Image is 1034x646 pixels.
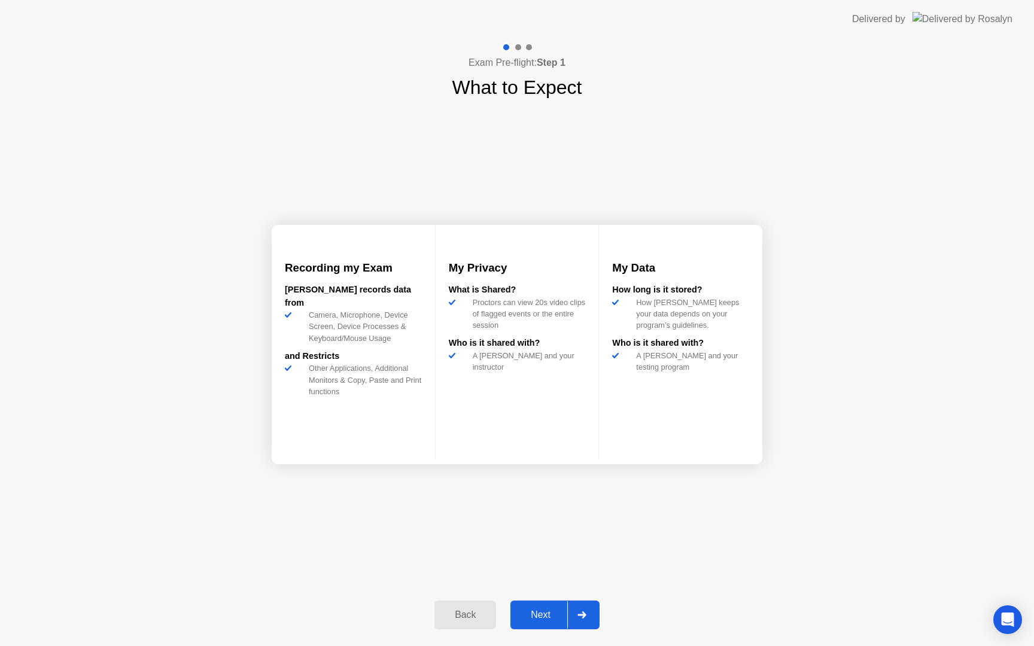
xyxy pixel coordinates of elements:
[510,601,600,629] button: Next
[304,362,422,397] div: Other Applications, Additional Monitors & Copy, Paste and Print functions
[452,73,582,102] h1: What to Expect
[631,297,749,331] div: How [PERSON_NAME] keeps your data depends on your program’s guidelines.
[612,337,749,350] div: Who is it shared with?
[449,260,586,276] h3: My Privacy
[449,284,586,297] div: What is Shared?
[285,284,422,309] div: [PERSON_NAME] records data from
[438,610,492,620] div: Back
[913,12,1012,26] img: Delivered by Rosalyn
[612,284,749,297] div: How long is it stored?
[612,260,749,276] h3: My Data
[434,601,496,629] button: Back
[285,350,422,363] div: and Restricts
[468,350,586,373] div: A [PERSON_NAME] and your instructor
[514,610,567,620] div: Next
[537,57,565,68] b: Step 1
[449,337,586,350] div: Who is it shared with?
[304,309,422,344] div: Camera, Microphone, Device Screen, Device Processes & Keyboard/Mouse Usage
[852,12,905,26] div: Delivered by
[993,605,1022,634] div: Open Intercom Messenger
[469,56,565,70] h4: Exam Pre-flight:
[468,297,586,331] div: Proctors can view 20s video clips of flagged events or the entire session
[631,350,749,373] div: A [PERSON_NAME] and your testing program
[285,260,422,276] h3: Recording my Exam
